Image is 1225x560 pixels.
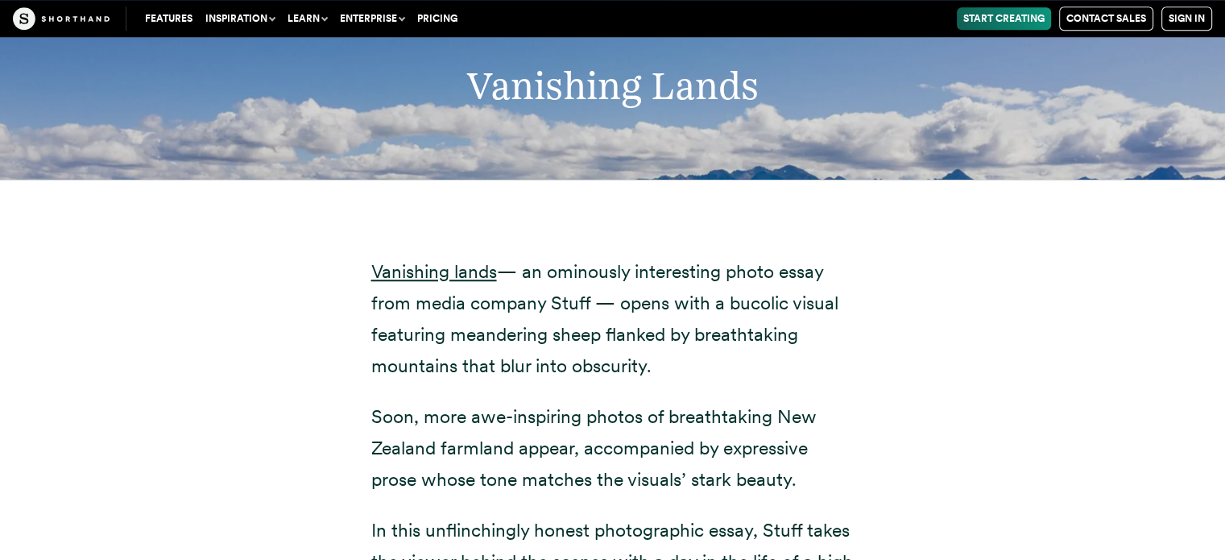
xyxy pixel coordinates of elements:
h2: Vanishing Lands [156,63,1069,109]
button: Inspiration [199,7,281,30]
p: — an ominously interesting photo essay from media company Stuff — opens with a bucolic visual fea... [371,256,855,382]
a: Features [139,7,199,30]
a: Start Creating [957,7,1051,30]
a: Pricing [411,7,464,30]
img: The Craft [13,7,110,30]
a: Sign in [1161,6,1212,31]
button: Learn [281,7,333,30]
a: Vanishing lands [371,260,497,283]
button: Enterprise [333,7,411,30]
p: Soon, more awe-inspiring photos of breathtaking New Zealand farmland appear, accompanied by expre... [371,401,855,496]
a: Contact Sales [1059,6,1153,31]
